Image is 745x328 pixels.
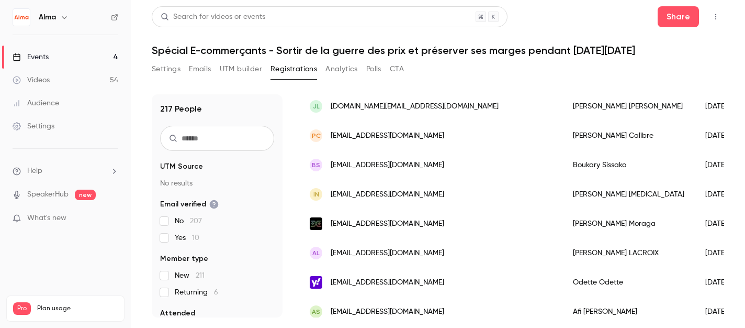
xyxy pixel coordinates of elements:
span: Yes [175,233,199,243]
li: help-dropdown-opener [13,166,118,177]
span: 6 [214,289,218,296]
span: new [75,190,96,200]
div: Audience [13,98,59,108]
span: [DOMAIN_NAME][EMAIL_ADDRESS][DOMAIN_NAME] [331,101,499,112]
span: Plan usage [37,304,118,313]
span: [EMAIL_ADDRESS][DOMAIN_NAME] [331,248,444,259]
button: CTA [390,61,404,78]
div: [PERSON_NAME] LACROIX [562,238,695,268]
span: [EMAIL_ADDRESS][DOMAIN_NAME] [331,160,444,171]
span: 207 [190,217,202,225]
div: Events [13,52,49,62]
div: Settings [13,121,54,132]
button: Analytics [325,61,358,78]
span: Returning [175,287,218,298]
div: Videos [13,75,50,85]
span: BS [312,160,320,170]
button: Registrations [270,61,317,78]
img: fun-esports.com [310,217,322,230]
div: [PERSON_NAME] [PERSON_NAME] [562,92,695,121]
button: Share [658,6,699,27]
span: IN [313,190,319,199]
span: UTM Source [160,161,203,172]
div: [PERSON_NAME] [MEDICAL_DATA] [562,180,695,209]
button: Emails [189,61,211,78]
span: [EMAIL_ADDRESS][DOMAIN_NAME] [331,130,444,141]
span: [EMAIL_ADDRESS][DOMAIN_NAME] [331,189,444,200]
p: No results [160,178,274,189]
h1: Spécial E-commerçants - Sortir de la guerre des prix et préserver ses marges pendant [DATE][DATE] [152,44,724,57]
span: No [175,216,202,226]
span: Help [27,166,42,177]
span: PC [312,131,321,140]
div: [PERSON_NAME] Calibre [562,121,695,150]
div: [PERSON_NAME] Moraga [562,209,695,238]
img: yahoo.fr [310,276,322,289]
span: JL [313,102,320,111]
div: Afi [PERSON_NAME] [562,297,695,326]
span: Attended [160,308,195,319]
span: 10 [192,234,199,242]
span: [EMAIL_ADDRESS][DOMAIN_NAME] [331,277,444,288]
button: Settings [152,61,180,78]
span: New [175,270,205,281]
div: Boukary Sissako [562,150,695,180]
button: UTM builder [220,61,262,78]
img: Alma [13,9,30,26]
span: What's new [27,213,66,224]
a: SpeakerHub [27,189,69,200]
span: AL [312,248,320,258]
h1: 217 People [160,103,202,115]
div: Search for videos or events [161,12,265,23]
span: Member type [160,254,208,264]
span: AS [312,307,320,316]
div: Odette Odette [562,268,695,297]
span: Email verified [160,199,219,210]
button: Polls [366,61,381,78]
span: [EMAIL_ADDRESS][DOMAIN_NAME] [331,307,444,318]
iframe: Noticeable Trigger [106,214,118,223]
h6: Alma [39,12,56,23]
span: [EMAIL_ADDRESS][DOMAIN_NAME] [331,218,444,229]
span: 211 [196,272,205,279]
span: Pro [13,302,31,315]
